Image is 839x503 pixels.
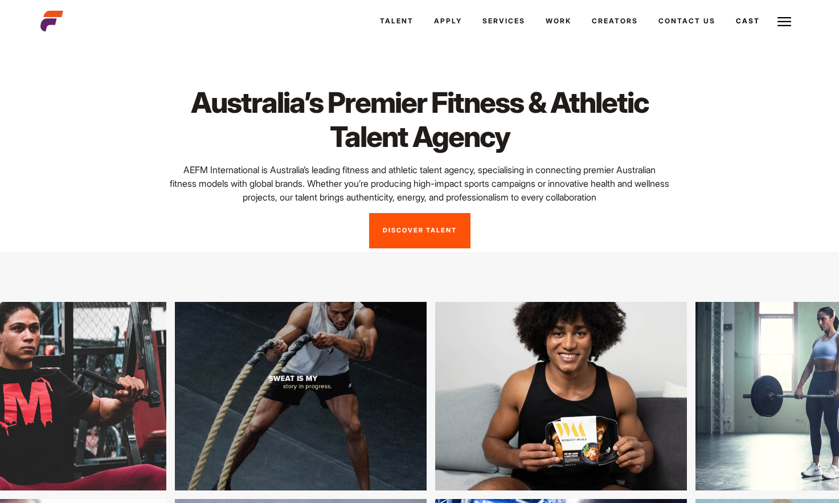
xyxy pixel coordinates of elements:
img: cropped-aefm-brand-fav-22-square.png [40,10,63,32]
a: Discover Talent [369,213,470,248]
a: Services [472,6,535,36]
a: Cast [726,6,770,36]
a: Work [535,6,582,36]
p: AEFM International is Australia’s leading fitness and athletic talent agency, specialising in con... [169,163,670,204]
a: Creators [582,6,648,36]
a: Contact Us [648,6,726,36]
a: Apply [424,6,472,36]
img: kghjhb [392,302,644,490]
a: Talent [370,6,424,36]
img: Burger icon [777,15,791,28]
h1: Australia’s Premier Fitness & Athletic Talent Agency [169,85,670,154]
